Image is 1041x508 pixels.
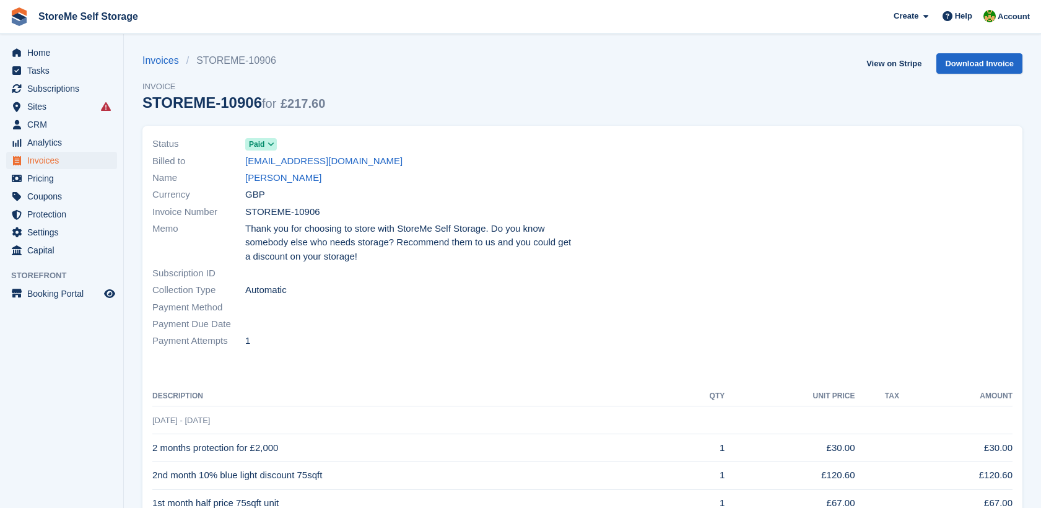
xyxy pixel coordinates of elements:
span: Create [894,10,918,22]
span: Account [998,11,1030,23]
span: Subscriptions [27,80,102,97]
span: Payment Due Date [152,317,245,331]
a: menu [6,62,117,79]
a: menu [6,80,117,97]
td: 1 [677,462,725,489]
a: Preview store [102,286,117,301]
td: £30.00 [899,434,1013,462]
span: Status [152,137,245,151]
span: Payment Attempts [152,334,245,348]
span: Payment Method [152,300,245,315]
span: Invoice Number [152,205,245,219]
span: Coupons [27,188,102,205]
th: Tax [855,387,899,406]
td: 1 [677,434,725,462]
a: menu [6,170,117,187]
a: Download Invoice [936,53,1022,74]
span: Pricing [27,170,102,187]
span: GBP [245,188,265,202]
span: Sites [27,98,102,115]
span: Analytics [27,134,102,151]
a: menu [6,98,117,115]
span: Subscription ID [152,266,245,281]
a: menu [6,242,117,259]
span: Automatic [245,283,287,297]
span: Storefront [11,269,123,282]
span: Home [27,44,102,61]
span: Currency [152,188,245,202]
span: [DATE] - [DATE] [152,416,210,425]
span: CRM [27,116,102,133]
td: £120.60 [899,462,1013,489]
span: £217.60 [281,97,325,110]
span: Billed to [152,154,245,169]
a: menu [6,224,117,241]
th: Amount [899,387,1013,406]
nav: breadcrumbs [142,53,325,68]
span: Paid [249,139,264,150]
span: Invoice [142,81,325,93]
span: Capital [27,242,102,259]
a: menu [6,44,117,61]
a: Paid [245,137,277,151]
span: STOREME-10906 [245,205,320,219]
span: Memo [152,222,245,264]
a: menu [6,285,117,302]
a: [EMAIL_ADDRESS][DOMAIN_NAME] [245,154,403,169]
span: for [262,97,276,110]
a: StoreMe Self Storage [33,6,143,27]
td: £30.00 [725,434,855,462]
a: Invoices [142,53,186,68]
a: menu [6,152,117,169]
span: 1 [245,334,250,348]
span: Help [955,10,972,22]
div: STOREME-10906 [142,94,325,111]
span: Booking Portal [27,285,102,302]
img: stora-icon-8386f47178a22dfd0bd8f6a31ec36ba5ce8667c1dd55bd0f319d3a0aa187defe.svg [10,7,28,26]
th: QTY [677,387,725,406]
span: Thank you for choosing to store with StoreMe Self Storage. Do you know somebody else who needs st... [245,222,575,264]
a: [PERSON_NAME] [245,171,321,185]
a: menu [6,134,117,151]
th: Unit Price [725,387,855,406]
span: Protection [27,206,102,223]
td: 2nd month 10% blue light discount 75sqft [152,462,677,489]
span: Name [152,171,245,185]
i: Smart entry sync failures have occurred [101,102,111,112]
a: menu [6,188,117,205]
td: £120.60 [725,462,855,489]
span: Settings [27,224,102,241]
a: View on Stripe [861,53,926,74]
th: Description [152,387,677,406]
a: menu [6,116,117,133]
span: Collection Type [152,283,245,297]
span: Invoices [27,152,102,169]
img: StorMe [983,10,996,22]
a: menu [6,206,117,223]
td: 2 months protection for £2,000 [152,434,677,462]
span: Tasks [27,62,102,79]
